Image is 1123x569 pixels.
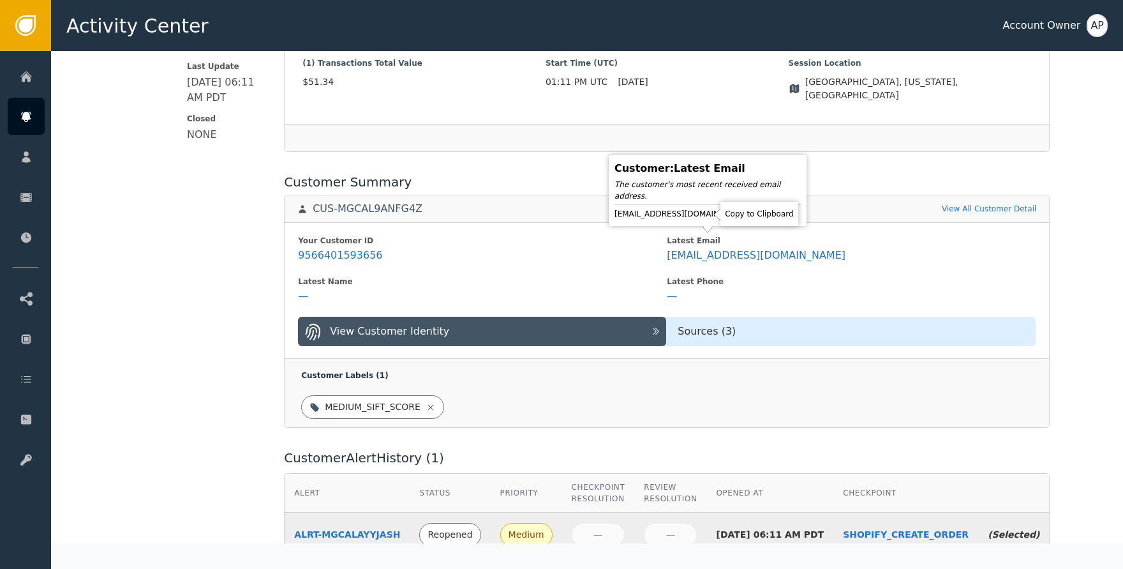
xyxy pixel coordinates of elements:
div: Sources ( 3 ) [666,324,1036,339]
div: View Customer Identity [330,324,449,339]
div: Latest Name [298,276,667,287]
div: 9566401593656 [298,249,382,262]
button: AP [1087,14,1108,37]
div: Copy to Clipboard [724,205,794,223]
div: Reopened [428,528,472,542]
div: NONE [187,127,217,142]
div: — [580,528,617,542]
span: Last Update [187,61,266,72]
div: Your Customer ID [298,235,667,247]
span: Start Time (UTC) [546,57,789,69]
th: Checkpoint [833,474,978,513]
div: Latest Email [667,235,1036,247]
span: [GEOGRAPHIC_DATA], [US_STATE], [GEOGRAPHIC_DATA] [805,75,1032,102]
div: CUS-MGCAL9ANFG4Z [313,202,422,215]
button: View Customer Identity [298,317,666,346]
span: 01:11 PM UTC [546,75,608,89]
div: MEDIUM_SIFT_SCORE [325,400,420,414]
span: (Selected) [988,529,1039,540]
div: [DATE] 06:11 AM PDT [716,528,824,542]
span: Closed [187,113,266,125]
div: — [667,290,677,303]
div: Medium [509,528,544,542]
a: ALRT-MGCALAYYJASH [294,528,400,542]
span: $51.34 [302,75,546,89]
div: — [652,528,688,542]
div: Customer Alert History ( 1 ) [284,448,1050,467]
div: Customer Summary [284,172,1050,192]
th: Status [410,474,490,513]
div: The customer's most recent received email address. [614,179,801,202]
th: Opened At [706,474,833,513]
div: Customer : Latest Email [614,161,801,176]
span: Session Location [789,57,1032,69]
div: [EMAIL_ADDRESS][DOMAIN_NAME] [667,249,845,262]
th: Checkpoint Resolution [562,474,635,513]
th: Priority [491,474,562,513]
div: Account Owner [1002,18,1080,33]
span: [DATE] [618,75,648,89]
th: Alert [285,474,410,513]
span: Customer Labels ( 1 ) [301,371,388,380]
a: View All Customer Detail [942,203,1036,215]
span: Activity Center [66,11,209,40]
div: Latest Phone [667,276,1036,287]
div: — [298,290,308,303]
span: (1) Transactions Total Value [302,57,546,69]
a: SHOPIFY_CREATE_ORDER [843,528,969,542]
div: [EMAIL_ADDRESS][DOMAIN_NAME] [614,208,801,220]
th: Review Resolution [634,474,706,513]
div: [DATE] 06:11 AM PDT [187,75,266,105]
